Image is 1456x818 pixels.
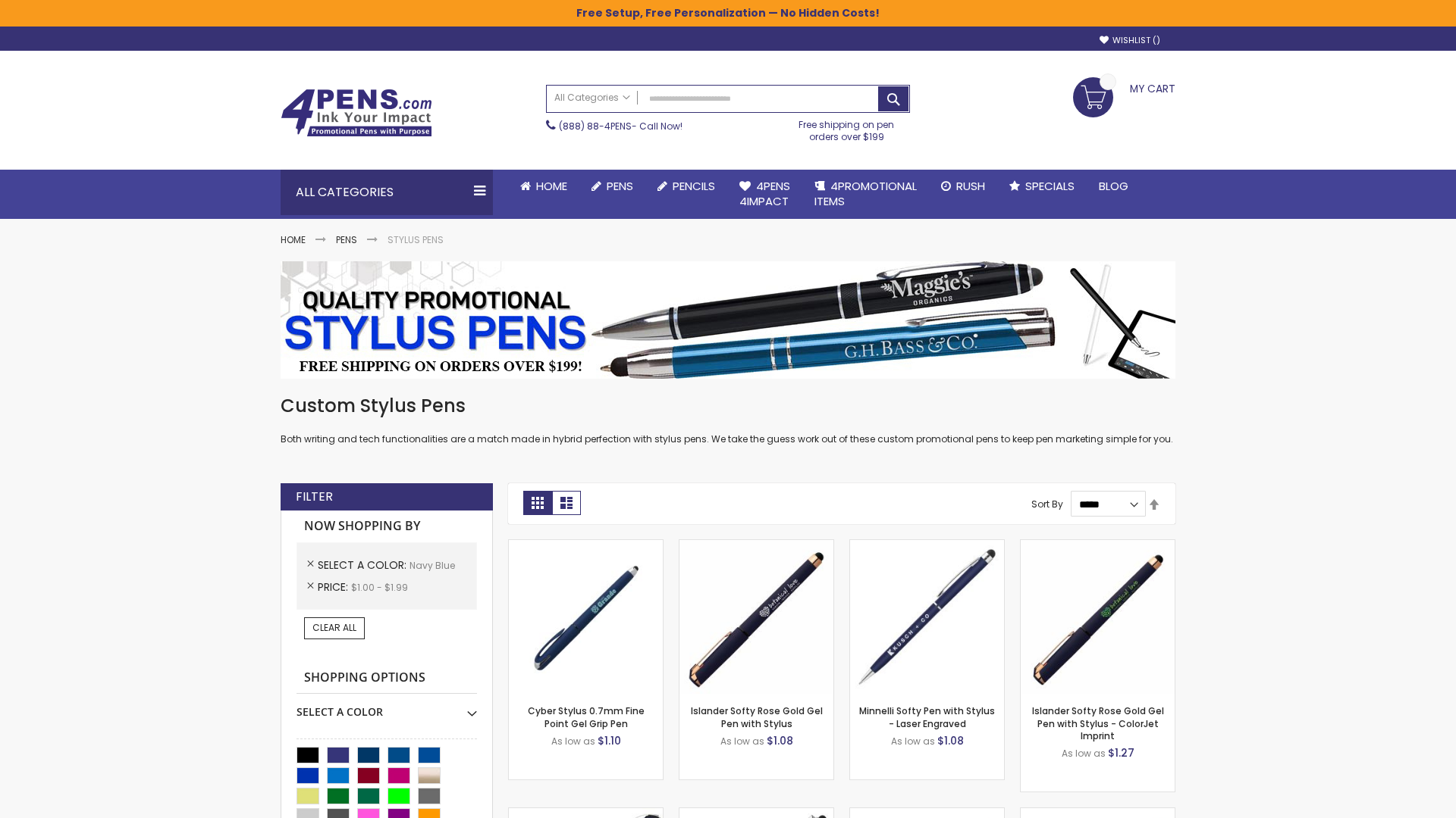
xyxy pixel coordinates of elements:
a: Blog [1087,170,1141,203]
a: (888) 88-4PENS [559,120,632,133]
span: As low as [1062,747,1106,760]
span: All Categories [554,92,630,104]
img: Cyber Stylus 0.7mm Fine Point Gel Grip Pen-Navy Blue [509,540,663,694]
div: Select A Color [297,694,477,720]
div: Both writing and tech functionalities are a match made in hybrid perfection with stylus pens. We ... [281,394,1175,446]
span: $1.27 [1108,745,1134,760]
a: Pencils [645,170,727,203]
span: Select A Color [318,557,409,573]
img: Minnelli Softy Pen with Stylus - Laser Engraved-Navy Blue [850,540,1004,694]
a: Islander Softy Rose Gold Gel Pen with Stylus - ColorJet Imprint [1032,704,1164,742]
span: Blog [1099,178,1128,194]
a: Minnelli Softy Pen with Stylus - Laser Engraved [859,704,995,729]
strong: Grid [523,491,552,515]
a: Clear All [304,617,365,638]
div: Free shipping on pen orders over $199 [783,113,911,143]
span: - Call Now! [559,120,682,133]
a: Cyber Stylus 0.7mm Fine Point Gel Grip Pen [528,704,645,729]
a: Cyber Stylus 0.7mm Fine Point Gel Grip Pen-Navy Blue [509,539,663,552]
a: 4PROMOTIONALITEMS [802,170,929,219]
span: Pens [607,178,633,194]
span: Home [536,178,567,194]
strong: Filter [296,489,333,505]
span: Pencils [673,178,715,194]
a: Rush [929,170,997,203]
span: 4PROMOTIONAL ITEMS [814,178,917,209]
a: Pens [579,170,645,203]
span: $1.00 - $1.99 [351,581,408,594]
a: 4Pens4impact [727,170,802,219]
span: Rush [956,178,985,194]
a: Islander Softy Rose Gold Gel Pen with Stylus [691,704,823,729]
strong: Stylus Pens [388,233,444,246]
img: Islander Softy Rose Gold Gel Pen with Stylus - ColorJet Imprint-Navy Blue [1021,540,1175,694]
a: Minnelli Softy Pen with Stylus - Laser Engraved-Navy Blue [850,539,1004,552]
span: Price [318,579,351,595]
span: Specials [1025,178,1075,194]
div: All Categories [281,170,493,215]
span: As low as [891,735,935,748]
strong: Shopping Options [297,662,477,695]
span: 4Pens 4impact [739,178,790,209]
span: Clear All [312,621,356,634]
a: Specials [997,170,1087,203]
img: Stylus Pens [281,261,1175,379]
img: Islander Softy Rose Gold Gel Pen with Stylus-Navy Blue [679,540,833,694]
a: Home [281,233,306,246]
span: $1.08 [767,733,793,748]
span: As low as [551,735,595,748]
span: $1.10 [598,733,621,748]
strong: Now Shopping by [297,510,477,542]
a: Home [508,170,579,203]
span: As low as [720,735,764,748]
a: Islander Softy Rose Gold Gel Pen with Stylus-Navy Blue [679,539,833,552]
a: Wishlist [1100,35,1160,46]
label: Sort By [1031,498,1063,510]
h1: Custom Stylus Pens [281,394,1175,418]
span: Navy Blue [409,559,455,572]
span: $1.08 [937,733,964,748]
a: Pens [336,233,357,246]
img: 4Pens Custom Pens and Promotional Products [281,89,432,137]
a: Islander Softy Rose Gold Gel Pen with Stylus - ColorJet Imprint-Navy Blue [1021,539,1175,552]
a: All Categories [547,86,638,111]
